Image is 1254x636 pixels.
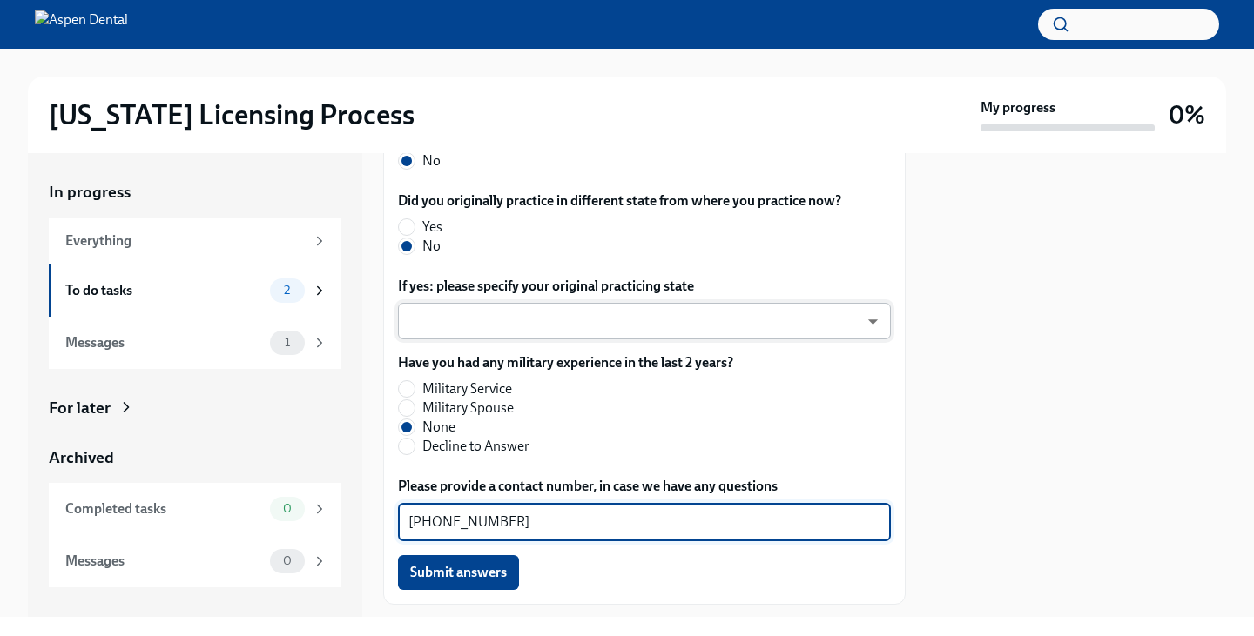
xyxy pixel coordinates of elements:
[408,512,880,532] textarea: [PHONE_NUMBER]
[398,303,891,339] div: ​
[65,552,263,571] div: Messages
[65,499,263,519] div: Completed tasks
[422,437,529,456] span: Decline to Answer
[49,397,341,419] a: For later
[273,502,302,515] span: 0
[49,446,341,469] a: Archived
[422,418,455,437] span: None
[49,218,341,264] a: Everything
[49,397,111,419] div: For later
[49,181,341,204] a: In progress
[422,151,441,171] span: No
[49,483,341,535] a: Completed tasks0
[49,317,341,369] a: Messages1
[65,333,263,352] div: Messages
[273,284,300,297] span: 2
[422,237,441,256] span: No
[422,398,514,418] span: Military Spouse
[274,336,300,349] span: 1
[410,564,507,581] span: Submit answers
[398,277,891,296] label: If yes: please specify your original practicing state
[398,477,891,496] label: Please provide a contact number, in case we have any questions
[398,191,841,211] label: Did you originally practice in different state from where you practice now?
[981,98,1055,117] strong: My progress
[398,353,733,372] label: Have you had any military experience in the last 2 years?
[65,281,263,300] div: To do tasks
[398,555,519,590] button: Submit answers
[49,264,341,317] a: To do tasks2
[1169,99,1205,131] h3: 0%
[49,97,415,132] h2: [US_STATE] Licensing Process
[273,554,302,567] span: 0
[49,535,341,587] a: Messages0
[35,10,128,38] img: Aspen Dental
[65,231,305,251] div: Everything
[422,218,442,237] span: Yes
[422,379,512,398] span: Military Service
